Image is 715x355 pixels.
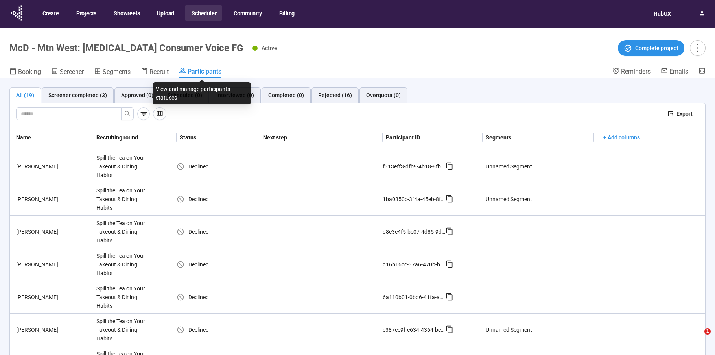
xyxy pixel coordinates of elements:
div: Declined [177,260,260,269]
button: Billing [273,5,300,21]
span: Screener [60,68,84,76]
th: Next step [260,125,382,150]
div: Declined [177,293,260,301]
div: Declined [177,195,260,203]
button: search [121,107,134,120]
div: Declined [177,162,260,171]
div: [PERSON_NAME] [13,162,93,171]
span: Complete project [635,44,678,52]
button: Projects [70,5,102,21]
span: Recruit [149,68,169,76]
button: exportExport [662,107,699,120]
div: View and manage participants statuses [153,82,251,104]
div: Screener completed (3) [48,91,107,100]
div: Rejected (16) [318,91,352,100]
button: Showreels [107,5,145,21]
div: [PERSON_NAME] [13,260,93,269]
span: + Add columns [603,133,640,142]
a: Screener [51,67,84,78]
div: Spill the Tea on Your Takeout & Dining Habits [93,216,152,248]
div: Spill the Tea on Your Takeout & Dining Habits [93,281,152,313]
div: All (19) [16,91,34,100]
div: Unnamed Segment [486,195,532,203]
div: [PERSON_NAME] [13,227,93,236]
div: d16b16cc-37a6-470b-b326-fe82741c716b [383,260,446,269]
div: Declined [177,227,260,236]
div: f313eff3-dfb9-4b18-8fb8-b6160d8160fe [383,162,446,171]
th: Name [10,125,93,150]
div: 1ba0350c-3f4a-45eb-8f4f-bb2c71b77ccd [383,195,446,203]
span: 1 [704,328,711,335]
div: [PERSON_NAME] [13,293,93,301]
span: Emails [669,68,688,75]
a: Emails [661,67,688,77]
a: Participants [179,67,221,78]
iframe: Intercom live chat [688,328,707,347]
th: Participant ID [383,125,483,150]
button: Community [227,5,267,21]
div: Spill the Tea on Your Takeout & Dining Habits [93,248,152,281]
span: Booking [18,68,41,76]
div: Spill the Tea on Your Takeout & Dining Habits [93,314,152,346]
span: Segments [103,68,131,76]
div: Overquota (0) [366,91,401,100]
th: Recruiting round [93,125,177,150]
button: Upload [151,5,180,21]
button: + Add columns [597,131,646,144]
div: 6a110b01-0bd6-41fa-a93e-f7377211cbe3 [383,293,446,301]
div: Completed (0) [268,91,304,100]
div: Unnamed Segment [486,162,532,171]
span: Participants [188,68,221,75]
button: Scheduler [185,5,222,21]
div: [PERSON_NAME] [13,195,93,203]
a: Reminders [612,67,651,77]
div: c387ec9f-c634-4364-bc23-e2065d1c24cb [383,325,446,334]
a: Segments [94,67,131,78]
th: Segments [483,125,594,150]
button: Create [36,5,64,21]
div: d8c3c4f5-be07-4d85-9d19-57cbfd35c6c6 [383,227,446,236]
div: Spill the Tea on Your Takeout & Dining Habits [93,183,152,215]
span: Reminders [621,68,651,75]
span: more [692,43,703,53]
div: [PERSON_NAME] [13,325,93,334]
div: Unnamed Segment [486,325,532,334]
h1: McD - Mtn West: [MEDICAL_DATA] Consumer Voice FG [9,43,243,54]
span: export [668,111,673,116]
th: Status [177,125,260,150]
a: Booking [9,67,41,78]
div: Approved (0) [121,91,153,100]
span: search [124,111,131,117]
div: HubUX [649,6,676,21]
button: more [690,40,706,56]
div: Spill the Tea on Your Takeout & Dining Habits [93,150,152,183]
div: Declined [177,325,260,334]
span: Export [676,109,693,118]
span: Active [262,45,277,51]
button: Complete project [618,40,684,56]
a: Recruit [141,67,169,78]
